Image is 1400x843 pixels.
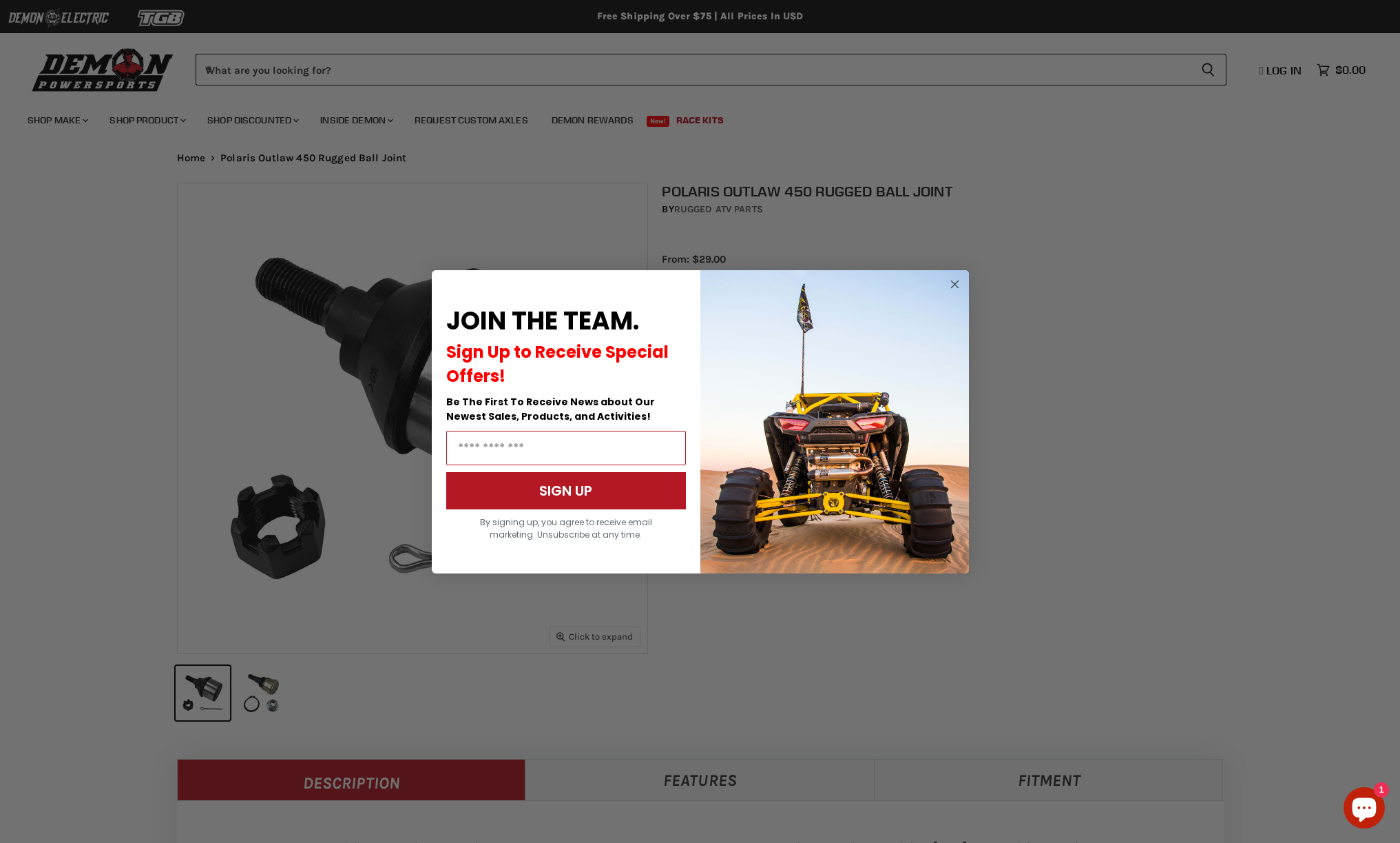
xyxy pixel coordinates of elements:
button: Close dialog [946,276,963,293]
inbox-online-store-chat: Shopify online store chat [1339,787,1389,832]
span: Sign Up to Receive Special Offers! [446,341,669,387]
span: By signing up, you agree to receive email marketing. Unsubscribe at any time. [480,516,652,540]
img: a9095488-b6e7-41ba-879d-588abfab540b.jpeg [700,270,969,573]
span: JOIN THE TEAM. [446,303,639,338]
button: SIGN UP [446,472,686,509]
input: Email Address [446,431,686,465]
span: Be The First To Receive News about Our Newest Sales, Products, and Activities! [446,395,655,423]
